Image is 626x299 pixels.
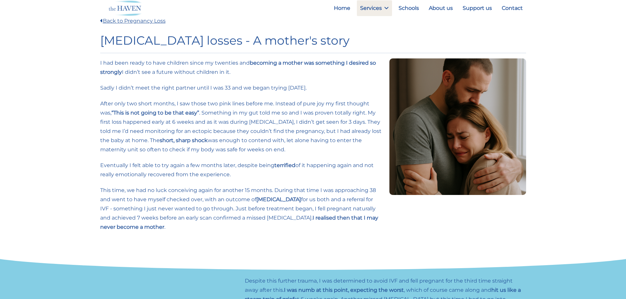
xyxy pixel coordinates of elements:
[100,215,378,230] strong: I realised then that I may never become a mother
[395,0,422,16] a: Schools
[100,58,382,77] p: I had been ready to have children since my twenties and I didn’t see a future without children in...
[100,186,382,232] p: This time, we had no luck conceiving again for another 15 months. During that time I was approach...
[426,0,456,16] a: About us
[357,0,392,16] a: Services
[100,161,382,179] p: Eventually I felt able to try again a few months later, despite being of it happening again and n...
[111,110,199,116] strong: “This is not going to be that easy”
[256,196,301,203] strong: [MEDICAL_DATA]
[100,99,382,154] p: After only two short months, I saw those two pink lines before me. Instead of pure joy my first t...
[100,18,166,24] a: Back to Pregnancy Loss
[498,0,526,16] a: Contact
[459,0,495,16] a: Support us
[100,83,382,93] p: Sadly I didn’t meet the right partner until I was 33 and we began trying [DATE].
[331,0,354,16] a: Home
[389,58,526,195] img: Photo of a wistful mother and father hugging
[100,33,526,48] h1: [MEDICAL_DATA] losses - A mother's story
[274,162,295,168] strong: terrified
[284,287,404,293] strong: I was numb at this point, expecting the worst
[160,137,208,143] strong: short, sharp shock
